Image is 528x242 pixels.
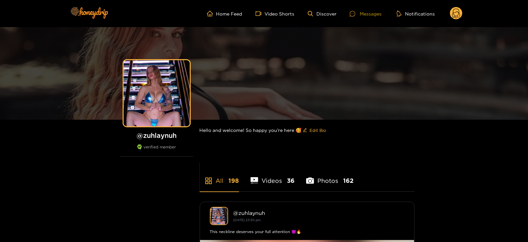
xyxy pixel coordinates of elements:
div: verified member [120,144,193,157]
span: 198 [229,177,239,185]
div: Hello and welcome! So happy you’re here 🥰 [200,120,415,141]
div: @ zuhlaynuh [233,210,404,216]
h1: @ zuhlaynuh [120,131,193,140]
li: Photos [306,162,353,191]
span: Edit Bio [310,127,326,134]
div: This neckline deserves your full attention 😈🔥 [210,228,404,235]
span: 36 [287,177,295,185]
a: Discover [308,11,337,17]
img: zuhlaynuh [210,207,228,225]
a: Home Feed [207,11,242,17]
small: [DATE] 23:30 pm [233,218,261,222]
span: video-camera [256,11,265,17]
span: 162 [343,177,353,185]
span: appstore [205,177,213,185]
button: editEdit Bio [302,125,328,136]
li: All [200,162,239,191]
li: Videos [251,162,295,191]
button: Notifications [395,10,437,17]
span: home [207,11,216,17]
a: Video Shorts [256,11,295,17]
div: Messages [350,10,382,18]
span: edit [303,128,307,133]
